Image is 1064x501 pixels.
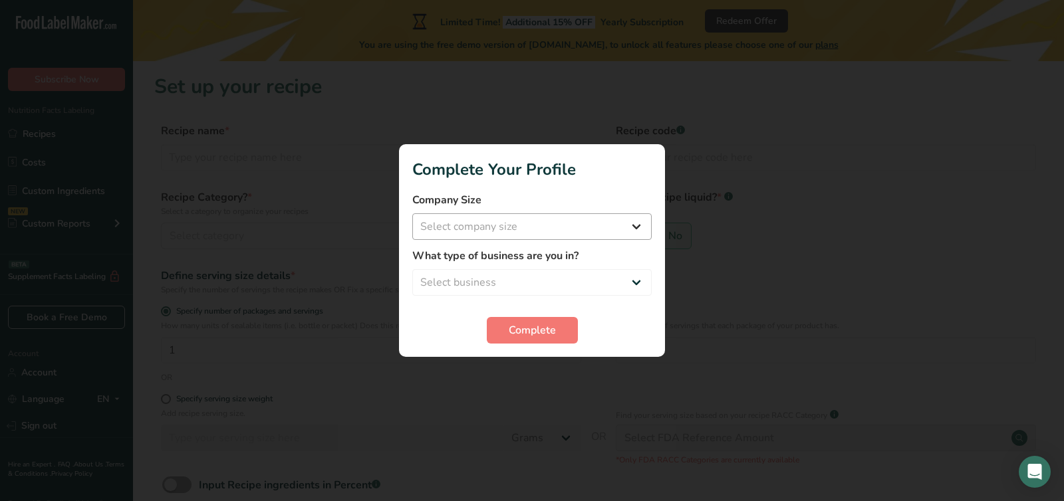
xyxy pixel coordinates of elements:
label: What type of business are you in? [412,248,652,264]
button: Complete [487,317,578,344]
label: Company Size [412,192,652,208]
div: Open Intercom Messenger [1019,456,1051,488]
h1: Complete Your Profile [412,157,652,181]
span: Complete [509,322,556,338]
